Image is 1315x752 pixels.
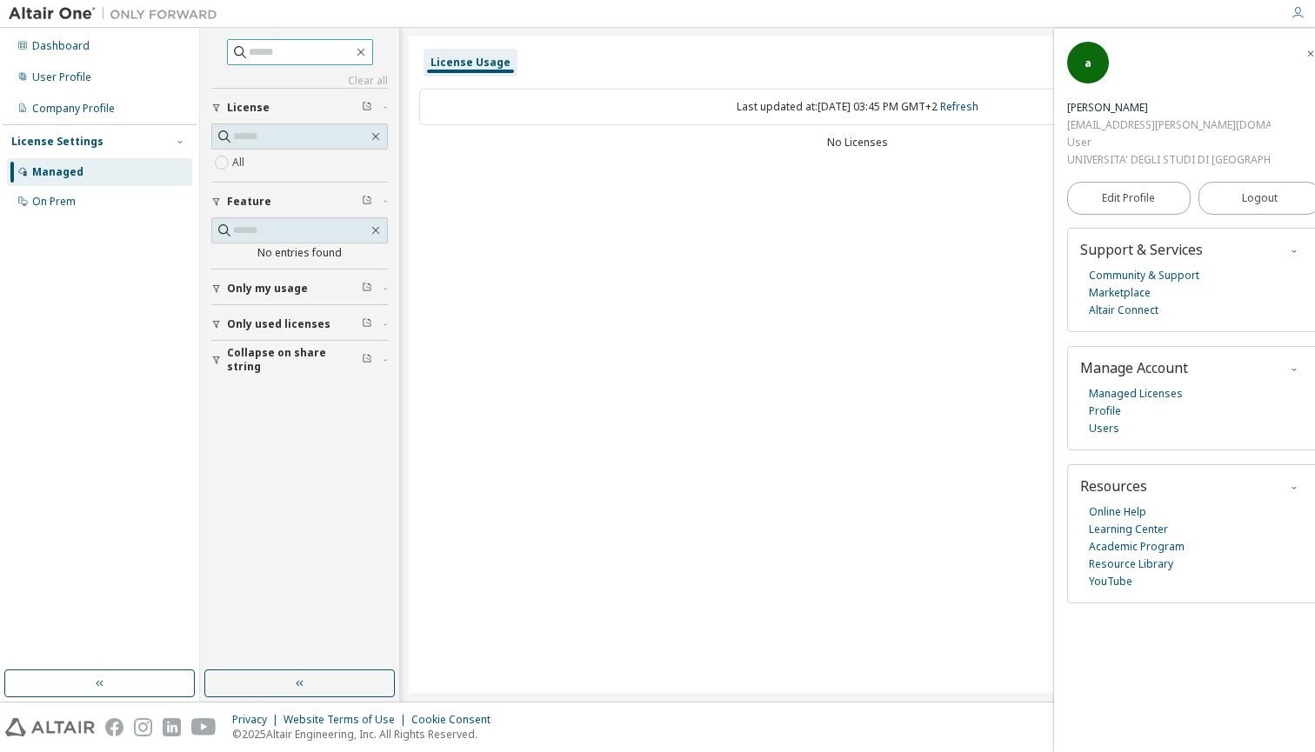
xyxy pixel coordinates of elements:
[1089,573,1132,590] a: YouTube
[134,718,152,736] img: instagram.svg
[211,246,388,260] div: No entries found
[191,718,217,736] img: youtube.svg
[163,718,181,736] img: linkedin.svg
[1089,521,1168,538] a: Learning Center
[211,89,388,127] button: License
[1102,191,1155,205] span: Edit Profile
[1067,151,1271,169] div: UNIVERSITA' DEGLI STUDI DI [GEOGRAPHIC_DATA]
[362,317,372,331] span: Clear filter
[211,341,388,379] button: Collapse on share string
[232,713,284,727] div: Privacy
[227,195,271,209] span: Feature
[1089,284,1151,302] a: Marketplace
[32,70,91,84] div: User Profile
[211,183,388,221] button: Feature
[940,99,978,114] a: Refresh
[1089,267,1199,284] a: Community & Support
[411,713,501,727] div: Cookie Consent
[1067,182,1191,215] a: Edit Profile
[1089,503,1146,521] a: Online Help
[227,317,330,331] span: Only used licenses
[431,56,511,70] div: License Usage
[1089,403,1121,420] a: Profile
[1089,385,1183,403] a: Managed Licenses
[1067,99,1271,116] div: alessia zanon
[1067,134,1271,151] div: User
[5,718,95,736] img: altair_logo.svg
[32,102,115,116] div: Company Profile
[1089,420,1119,437] a: Users
[1089,302,1158,319] a: Altair Connect
[1089,538,1185,556] a: Academic Program
[232,152,248,173] label: All
[105,718,123,736] img: facebook.svg
[32,39,90,53] div: Dashboard
[362,282,372,296] span: Clear filter
[1085,56,1091,70] span: a
[1242,190,1278,207] span: Logout
[362,195,372,209] span: Clear filter
[419,89,1296,125] div: Last updated at: [DATE] 03:45 PM GMT+2
[227,282,308,296] span: Only my usage
[362,353,372,367] span: Clear filter
[211,74,388,88] a: Clear all
[211,305,388,343] button: Only used licenses
[1080,476,1147,496] span: Resources
[1080,240,1203,259] span: Support & Services
[232,727,501,742] p: © 2025 Altair Engineering, Inc. All Rights Reserved.
[284,713,411,727] div: Website Terms of Use
[9,5,226,23] img: Altair One
[1080,358,1188,377] span: Manage Account
[227,346,362,374] span: Collapse on share string
[227,101,270,115] span: License
[419,136,1296,150] div: No Licenses
[1067,116,1271,134] div: [EMAIL_ADDRESS][PERSON_NAME][DOMAIN_NAME]
[32,195,76,209] div: On Prem
[1089,556,1173,573] a: Resource Library
[11,135,103,149] div: License Settings
[32,165,83,179] div: Managed
[211,270,388,308] button: Only my usage
[362,101,372,115] span: Clear filter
